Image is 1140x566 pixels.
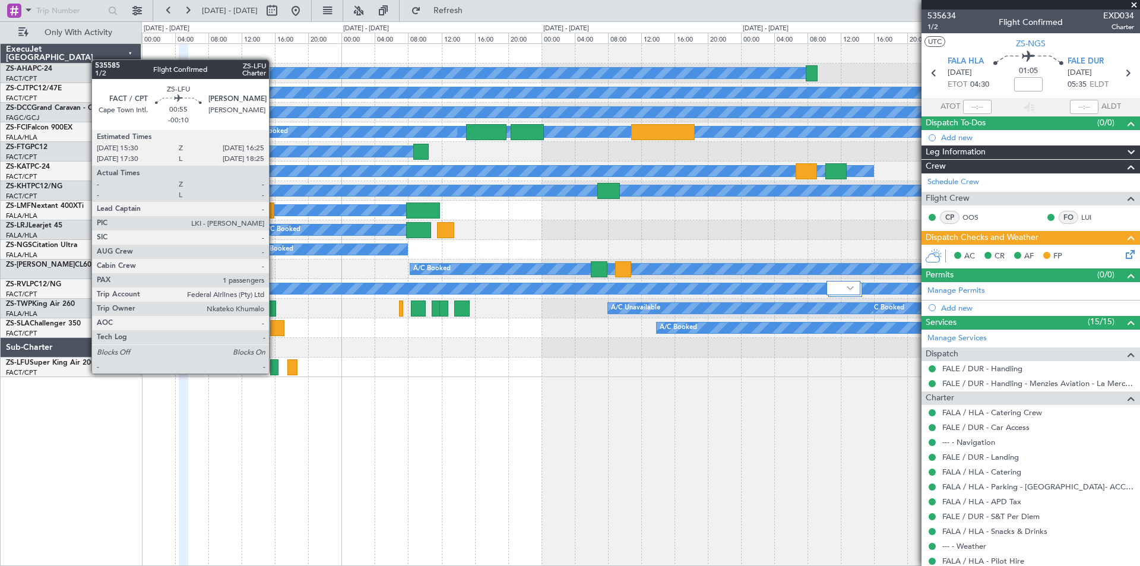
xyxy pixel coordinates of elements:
[275,33,308,43] div: 16:00
[942,452,1019,462] a: FALE / DUR - Landing
[36,2,104,20] input: Trip Number
[942,526,1047,536] a: FALA / HLA - Snacks & Drinks
[6,359,30,366] span: ZS-LFU
[948,67,972,79] span: [DATE]
[611,299,660,317] div: A/C Unavailable
[6,231,37,240] a: FALA/HLA
[847,286,854,290] img: arrow-gray.svg
[442,33,475,43] div: 12:00
[6,144,47,151] a: ZS-FTGPC12
[948,56,984,68] span: FALA HLA
[6,251,37,260] a: FALA/HLA
[1059,211,1078,224] div: FO
[942,407,1042,418] a: FALA / HLA - Catering Crew
[774,33,807,43] div: 04:00
[343,24,389,34] div: [DATE] - [DATE]
[6,261,107,268] a: ZS-[PERSON_NAME]CL601-3R
[1068,67,1092,79] span: [DATE]
[242,33,275,43] div: 12:00
[841,33,874,43] div: 12:00
[942,422,1030,432] a: FALE / DUR - Car Access
[1024,251,1034,263] span: AF
[924,36,945,47] button: UTC
[541,33,575,43] div: 00:00
[926,116,986,130] span: Dispatch To-Dos
[708,33,741,43] div: 20:00
[1097,268,1114,281] span: (0/0)
[1103,10,1134,22] span: EXD034
[308,33,341,43] div: 20:00
[256,241,293,258] div: A/C Booked
[6,65,52,72] a: ZS-AHAPC-24
[660,319,697,337] div: A/C Booked
[1103,22,1134,32] span: Charter
[674,33,708,43] div: 16:00
[942,556,1024,566] a: FALA / HLA - Pilot Hire
[6,301,75,308] a: ZS-TWPKing Air 260
[6,113,39,122] a: FAGC/GCJ
[6,124,72,131] a: ZS-FCIFalcon 900EX
[6,222,28,229] span: ZS-LRJ
[948,79,967,91] span: ETOT
[942,437,995,447] a: --- - Navigation
[142,33,175,43] div: 00:00
[227,201,264,219] div: A/C Booked
[6,94,37,103] a: FACT/CPT
[940,101,960,113] span: ATOT
[999,16,1063,29] div: Flight Confirmed
[406,1,477,20] button: Refresh
[926,192,970,205] span: Flight Crew
[6,320,30,327] span: ZS-SLA
[202,5,258,16] span: [DATE] - [DATE]
[741,33,774,43] div: 00:00
[6,85,29,92] span: ZS-CJT
[926,146,986,159] span: Leg Information
[926,391,954,405] span: Charter
[6,163,30,170] span: ZS-KAT
[227,103,265,121] div: A/C Booked
[508,33,541,43] div: 20:00
[926,347,958,361] span: Dispatch
[1019,65,1038,77] span: 01:05
[6,183,62,190] a: ZS-KHTPC12/NG
[6,329,37,338] a: FACT/CPT
[6,105,105,112] a: ZS-DCCGrand Caravan - C208
[575,33,608,43] div: 04:00
[6,144,30,151] span: ZS-FTG
[743,24,788,34] div: [DATE] - [DATE]
[6,309,37,318] a: FALA/HLA
[1068,79,1087,91] span: 05:35
[6,203,84,210] a: ZS-LMFNextant 400XTi
[1088,315,1114,328] span: (15/15)
[6,281,61,288] a: ZS-RVLPC12/NG
[942,482,1134,492] a: FALA / HLA - Parking - [GEOGRAPHIC_DATA]- ACC # 1800
[942,467,1021,477] a: FALA / HLA - Catering
[175,33,208,43] div: 04:00
[926,160,946,173] span: Crew
[6,320,81,327] a: ZS-SLAChallenger 350
[907,33,940,43] div: 20:00
[6,368,37,377] a: FACT/CPT
[6,359,95,366] a: ZS-LFUSuper King Air 200
[6,192,37,201] a: FACT/CPT
[926,231,1038,245] span: Dispatch Checks and Weather
[6,85,62,92] a: ZS-CJTPC12/47E
[263,221,300,239] div: A/C Booked
[6,261,75,268] span: ZS-[PERSON_NAME]
[413,260,451,278] div: A/C Booked
[1016,37,1046,50] span: ZS-NGS
[608,33,641,43] div: 08:00
[641,33,674,43] div: 12:00
[6,203,31,210] span: ZS-LMF
[1090,79,1109,91] span: ELDT
[867,299,904,317] div: A/C Booked
[942,363,1022,374] a: FALE / DUR - Handling
[1053,251,1062,263] span: FP
[375,33,408,43] div: 04:00
[1101,101,1121,113] span: ALDT
[964,251,975,263] span: AC
[927,10,956,22] span: 535634
[31,29,125,37] span: Only With Activity
[6,242,77,249] a: ZS-NGSCitation Ultra
[144,24,189,34] div: [DATE] - [DATE]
